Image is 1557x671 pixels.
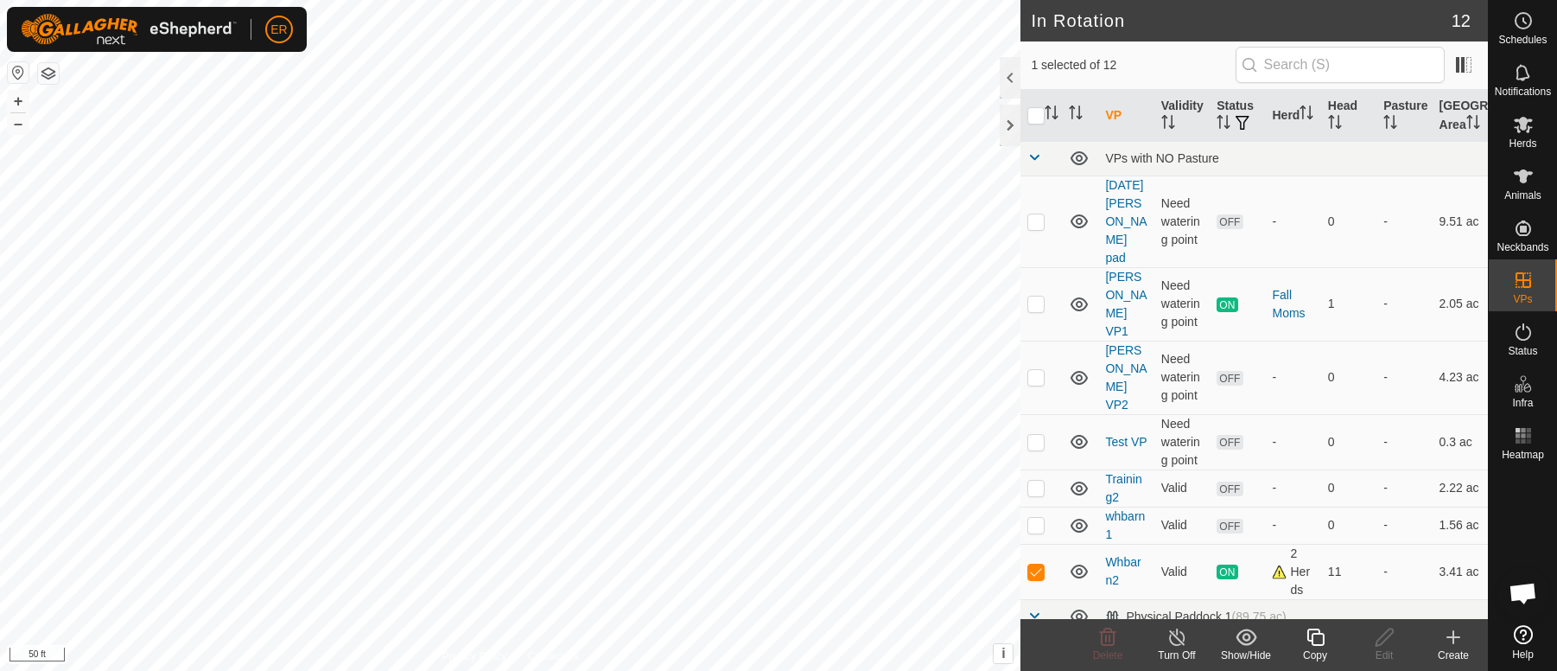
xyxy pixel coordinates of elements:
span: OFF [1217,214,1242,229]
button: Map Layers [38,63,59,84]
span: ON [1217,297,1237,312]
th: VP [1098,90,1153,142]
td: - [1376,544,1432,599]
button: Reset Map [8,62,29,83]
span: VPs [1513,294,1532,304]
span: Animals [1504,190,1541,201]
td: 3.41 ac [1433,544,1488,599]
span: ON [1217,565,1237,579]
p-sorticon: Activate to sort [1466,118,1480,131]
td: 2.22 ac [1433,470,1488,507]
td: - [1376,176,1432,267]
div: Edit [1350,648,1419,663]
span: Neckbands [1497,242,1548,252]
td: Need watering point [1154,176,1210,267]
span: Schedules [1498,35,1547,45]
th: [GEOGRAPHIC_DATA] Area [1433,90,1488,142]
div: Fall Moms [1272,286,1313,323]
p-sorticon: Activate to sort [1328,118,1342,131]
td: 0 [1321,414,1376,470]
a: Privacy Policy [442,649,507,664]
span: i [1001,646,1005,661]
div: Create [1419,648,1488,663]
span: ER [270,21,287,39]
td: 4.23 ac [1433,341,1488,414]
input: Search (S) [1236,47,1445,83]
span: Status [1508,346,1537,356]
span: 12 [1452,8,1471,34]
span: Help [1512,649,1534,660]
td: Valid [1154,470,1210,507]
td: - [1376,507,1432,544]
td: Need watering point [1154,414,1210,470]
span: OFF [1217,482,1242,496]
td: 0 [1321,507,1376,544]
td: Need watering point [1154,341,1210,414]
button: i [994,644,1013,663]
a: [PERSON_NAME] VP2 [1105,343,1147,412]
button: – [8,113,29,134]
a: Test VP [1105,435,1147,449]
td: - [1376,267,1432,341]
span: Heatmap [1502,450,1544,460]
div: - [1272,516,1313,534]
div: Show/Hide [1211,648,1281,663]
div: - [1272,368,1313,387]
span: 1 selected of 12 [1031,56,1235,74]
a: Training2 [1105,472,1141,504]
td: 2.05 ac [1433,267,1488,341]
a: Open chat [1497,567,1549,619]
th: Validity [1154,90,1210,142]
span: Herds [1509,138,1536,149]
a: whbarn1 [1105,509,1145,541]
p-sorticon: Activate to sort [1045,108,1058,122]
th: Status [1210,90,1265,142]
td: 1 [1321,267,1376,341]
td: 11 [1321,544,1376,599]
h2: In Rotation [1031,10,1451,31]
a: Help [1489,618,1557,667]
a: [PERSON_NAME] VP1 [1105,270,1147,338]
a: [DATE] [PERSON_NAME] pad [1105,178,1147,265]
p-sorticon: Activate to sort [1300,108,1313,122]
span: Notifications [1495,86,1551,97]
a: Contact Us [527,649,578,664]
span: Infra [1512,398,1533,408]
span: Delete [1093,649,1123,661]
div: 2 Herds [1272,545,1313,599]
div: - [1272,213,1313,231]
td: - [1376,414,1432,470]
div: Turn Off [1142,648,1211,663]
div: - [1272,479,1313,497]
td: Valid [1154,544,1210,599]
div: VPs with NO Pasture [1105,151,1481,165]
th: Herd [1265,90,1320,142]
td: 1.56 ac [1433,507,1488,544]
p-sorticon: Activate to sort [1161,118,1175,131]
th: Head [1321,90,1376,142]
td: 0.3 ac [1433,414,1488,470]
span: (89.75 ac) [1232,610,1287,623]
button: + [8,91,29,112]
p-sorticon: Activate to sort [1069,108,1083,122]
a: Whbarn2 [1105,555,1141,587]
th: Pasture [1376,90,1432,142]
p-sorticon: Activate to sort [1383,118,1397,131]
td: Valid [1154,507,1210,544]
td: Need watering point [1154,267,1210,341]
td: 9.51 ac [1433,176,1488,267]
div: Physical Paddock 1 [1105,610,1286,624]
p-sorticon: Activate to sort [1217,118,1230,131]
span: OFF [1217,435,1242,450]
td: 0 [1321,470,1376,507]
td: - [1376,341,1432,414]
div: - [1272,433,1313,451]
div: Copy [1281,648,1350,663]
img: Gallagher Logo [21,14,237,45]
span: OFF [1217,519,1242,534]
span: OFF [1217,371,1242,386]
td: - [1376,470,1432,507]
td: 0 [1321,176,1376,267]
td: 0 [1321,341,1376,414]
